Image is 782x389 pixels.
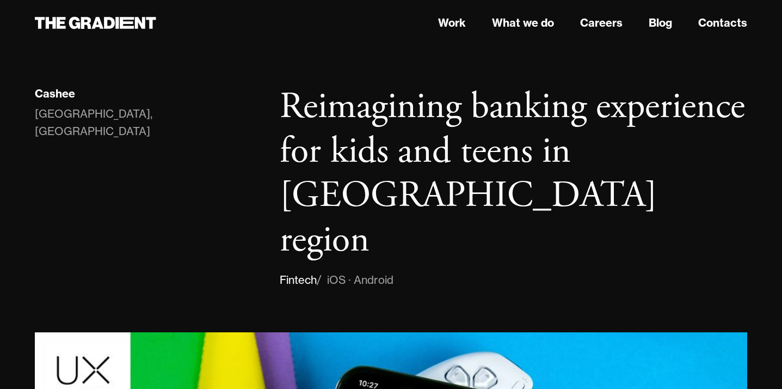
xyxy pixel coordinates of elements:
[280,271,317,289] div: Fintech
[280,85,747,263] h1: Reimagining banking experience for kids and teens in [GEOGRAPHIC_DATA] region
[580,15,623,31] a: Careers
[317,271,393,289] div: / iOS · Android
[492,15,554,31] a: What we do
[35,87,75,101] div: Cashee
[649,15,672,31] a: Blog
[698,15,747,31] a: Contacts
[438,15,466,31] a: Work
[35,105,258,140] div: [GEOGRAPHIC_DATA], [GEOGRAPHIC_DATA]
